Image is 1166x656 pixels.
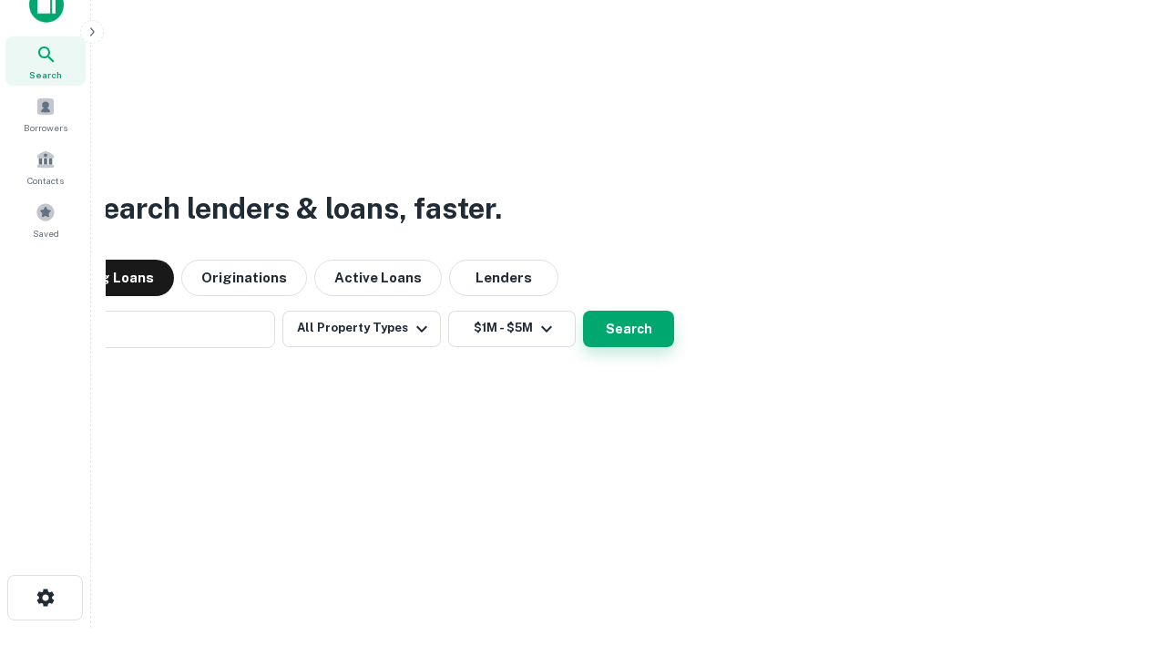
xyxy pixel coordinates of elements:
[448,311,576,347] button: $1M - $5M
[314,260,442,296] button: Active Loans
[1075,510,1166,598] iframe: Chat Widget
[5,195,86,244] a: Saved
[33,226,59,241] span: Saved
[181,260,307,296] button: Originations
[5,89,86,138] a: Borrowers
[27,173,64,188] span: Contacts
[5,36,86,86] a: Search
[583,311,674,347] button: Search
[24,120,67,135] span: Borrowers
[83,187,502,231] h3: Search lenders & loans, faster.
[449,260,558,296] button: Lenders
[5,142,86,191] a: Contacts
[29,67,62,82] span: Search
[282,311,441,347] button: All Property Types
